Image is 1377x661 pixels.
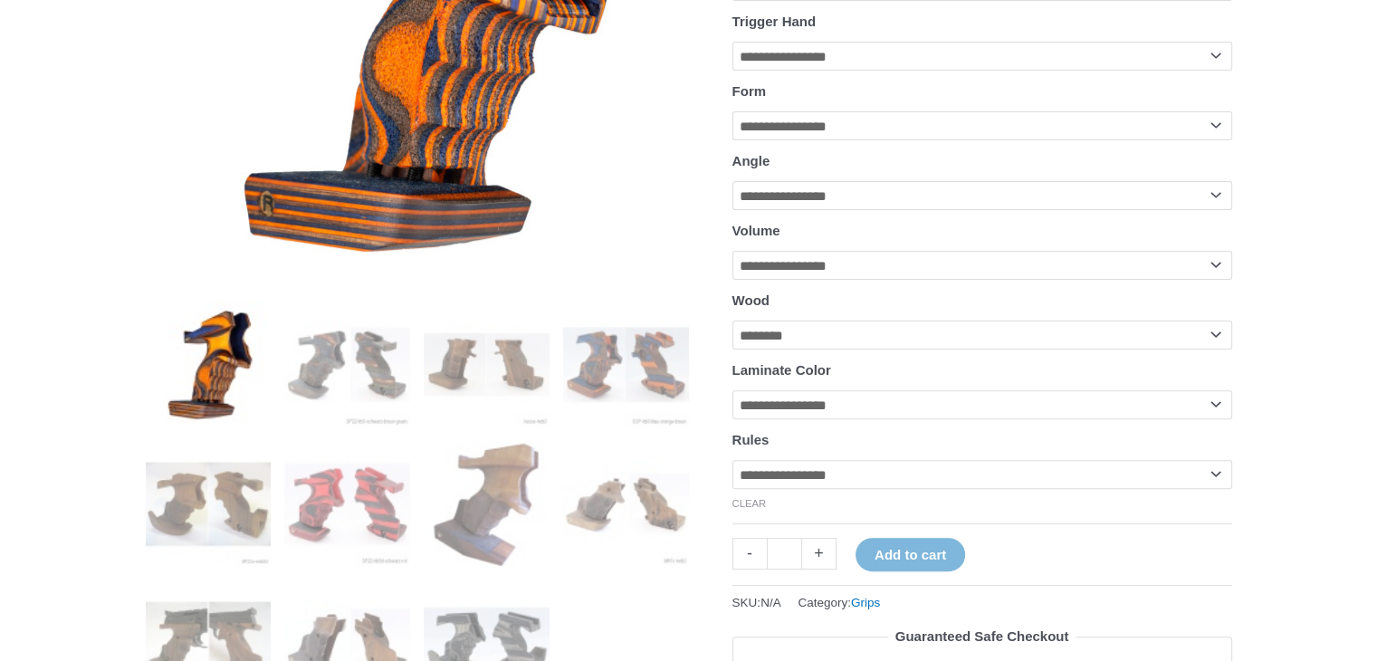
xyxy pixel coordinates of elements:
label: Form [732,83,767,99]
label: Trigger Hand [732,14,817,29]
img: Rink Grip for Sport Pistol - Image 6 [284,441,410,567]
img: Rink Grip for Sport Pistol - Image 5 [146,441,272,567]
a: Clear options [732,498,767,509]
span: Category: [798,591,880,614]
img: Rink Grip for Sport Pistol - Image 3 [424,302,550,427]
a: Grips [851,596,880,609]
label: Wood [732,292,770,308]
input: Product quantity [767,538,802,570]
label: Laminate Color [732,362,831,378]
span: N/A [760,596,781,609]
label: Volume [732,223,780,238]
img: Rink Grip for Sport Pistol - Image 7 [424,441,550,567]
span: SKU: [732,591,781,614]
img: Rink Grip for Sport Pistol - Image 4 [563,302,689,427]
a: - [732,538,767,570]
label: Rules [732,432,770,447]
a: + [802,538,837,570]
button: Add to cart [856,538,965,571]
img: Rink Grip for Sport Pistol - Image 2 [284,302,410,427]
img: Rink Sport Pistol Grip [563,441,689,567]
img: Rink Grip for Sport Pistol [146,302,272,427]
label: Angle [732,153,770,168]
legend: Guaranteed Safe Checkout [888,624,1076,649]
